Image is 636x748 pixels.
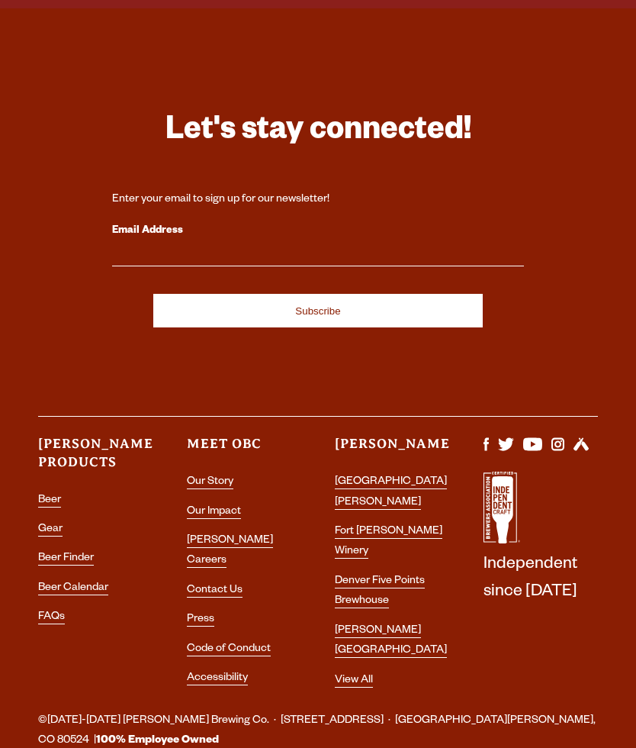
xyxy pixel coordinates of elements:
[187,672,248,685] a: Accessibility
[498,446,514,458] a: Visit us on X (formerly Twitter)
[523,446,541,458] a: Visit us on YouTube
[38,495,61,508] a: Beer
[38,435,153,484] h3: [PERSON_NAME] Products
[483,446,490,458] a: Visit us on Facebook
[38,553,94,566] a: Beer Finder
[335,576,425,608] a: Denver Five Points Brewhouse
[187,614,214,627] a: Press
[112,111,524,156] h3: Let's stay connected!
[38,524,63,537] a: Gear
[335,435,449,466] h3: [PERSON_NAME]
[335,476,447,509] a: [GEOGRAPHIC_DATA][PERSON_NAME]
[38,611,65,624] a: FAQs
[187,643,271,656] a: Code of Conduct
[335,625,447,658] a: [PERSON_NAME] [GEOGRAPHIC_DATA]
[112,221,524,241] label: Email Address
[187,585,243,598] a: Contact Us
[187,506,241,519] a: Our Impact
[153,294,483,327] input: Subscribe
[112,192,524,208] div: Enter your email to sign up for our newsletter!
[187,476,233,489] a: Our Story
[96,735,219,747] strong: 100% Employee Owned
[573,446,589,458] a: Visit us on Untappd
[38,582,108,595] a: Beer Calendar
[335,675,373,688] a: View All
[483,552,598,607] p: Independent since [DATE]
[187,535,273,568] a: [PERSON_NAME] Careers
[187,435,301,466] h3: Meet OBC
[335,526,442,559] a: Fort [PERSON_NAME] Winery
[551,446,564,458] a: Visit us on Instagram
